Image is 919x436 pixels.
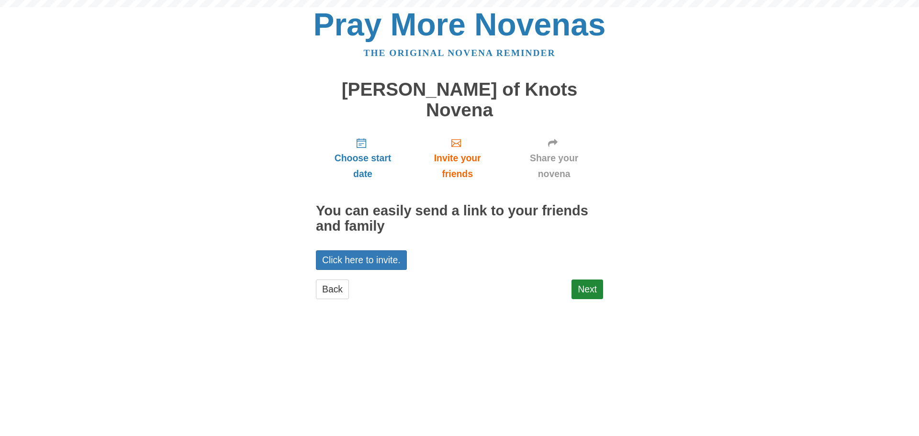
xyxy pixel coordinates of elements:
span: Invite your friends [419,150,495,182]
h1: [PERSON_NAME] of Knots Novena [316,79,603,120]
a: Click here to invite. [316,250,407,270]
a: Share your novena [505,130,603,187]
a: Invite your friends [410,130,505,187]
span: Share your novena [515,150,594,182]
a: Back [316,279,349,299]
span: Choose start date [325,150,400,182]
a: Choose start date [316,130,410,187]
a: Pray More Novenas [314,7,606,42]
a: Next [572,279,603,299]
h2: You can easily send a link to your friends and family [316,203,603,234]
a: The original novena reminder [364,48,556,58]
